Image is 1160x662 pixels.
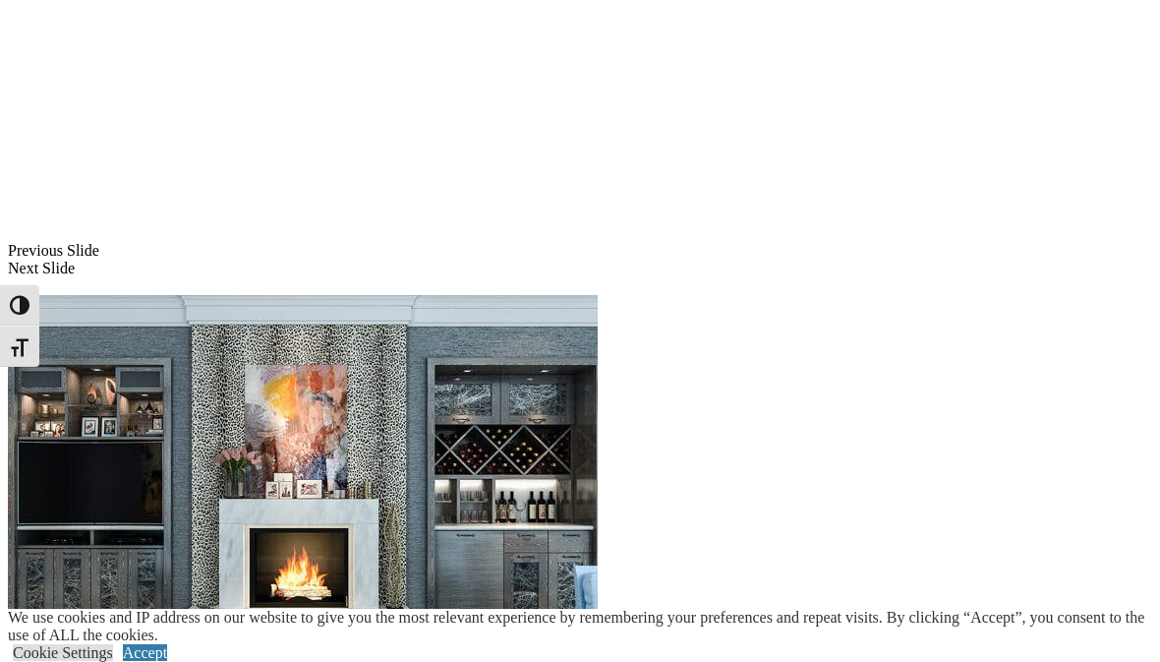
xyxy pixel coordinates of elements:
[8,609,1160,644] div: We use cookies and IP address on our website to give you the most relevant experience by remember...
[8,260,1152,277] div: Next Slide
[123,644,167,661] a: Accept
[8,242,1152,260] div: Previous Slide
[13,644,113,661] a: Cookie Settings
